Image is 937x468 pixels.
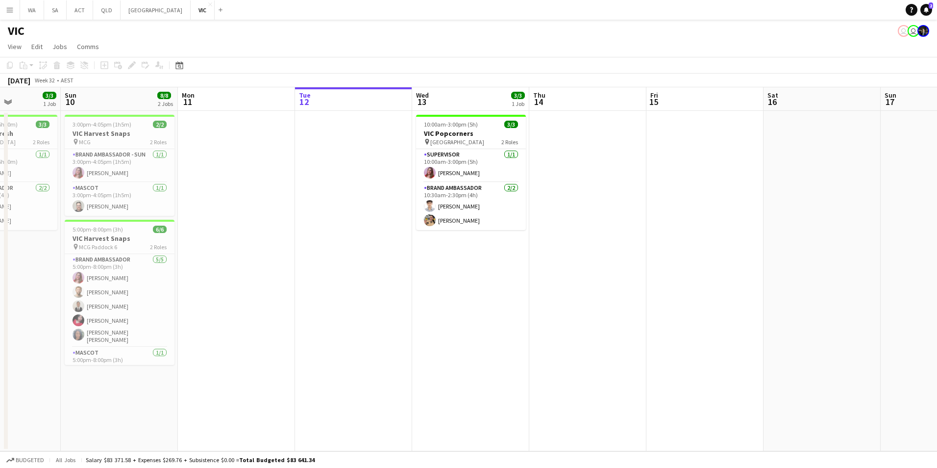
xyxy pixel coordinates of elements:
span: All jobs [54,456,77,464]
a: 2 [920,4,932,16]
button: Budgeted [5,455,46,466]
span: 2 [929,2,933,9]
div: Salary $83 371.58 + Expenses $269.76 + Subsistence $0.00 = [86,456,315,464]
span: View [8,42,22,51]
button: VIC [191,0,215,20]
app-user-avatar: Declan Murray [898,25,910,37]
div: [DATE] [8,76,30,85]
button: ACT [67,0,93,20]
button: [GEOGRAPHIC_DATA] [121,0,191,20]
span: Edit [31,42,43,51]
button: SA [44,0,67,20]
button: WA [20,0,44,20]
h1: VIC [8,24,25,38]
app-user-avatar: Declan Murray [908,25,919,37]
a: Edit [27,40,47,53]
div: AEST [61,77,74,84]
span: Week 32 [32,77,57,84]
a: Comms [73,40,103,53]
button: QLD [93,0,121,20]
a: Jobs [49,40,71,53]
span: Total Budgeted $83 641.34 [239,456,315,464]
span: Comms [77,42,99,51]
span: Budgeted [16,457,44,464]
app-user-avatar: Mauricio Torres Barquet [917,25,929,37]
span: Jobs [52,42,67,51]
a: View [4,40,25,53]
